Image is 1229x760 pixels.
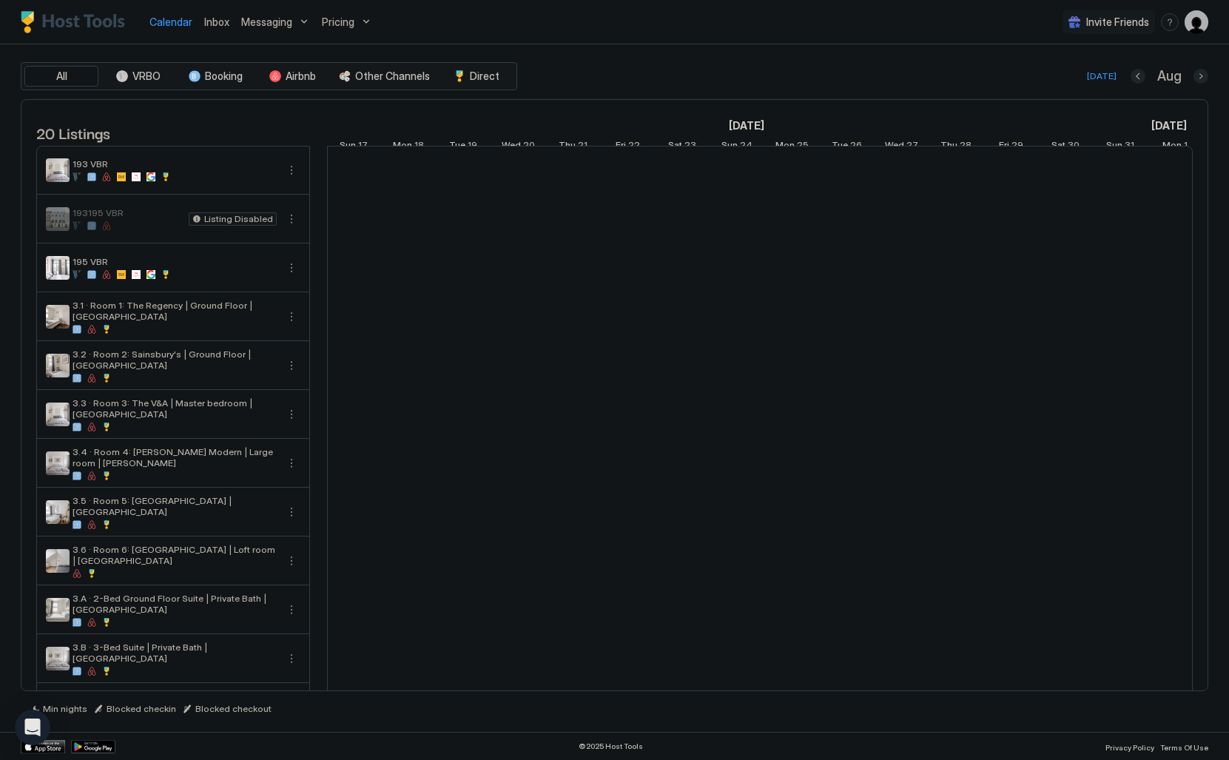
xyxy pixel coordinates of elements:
span: 31 [1125,139,1134,155]
div: listing image [46,403,70,426]
button: More options [283,308,300,326]
a: September 1, 2025 [1159,136,1191,158]
div: listing image [46,647,70,670]
a: Inbox [204,14,229,30]
div: menu [283,454,300,472]
a: August 23, 2025 [664,136,700,158]
div: menu [283,503,300,521]
span: 3.4 · Room 4: [PERSON_NAME] Modern | Large room | [PERSON_NAME] [73,446,277,468]
span: 27 [906,139,918,155]
a: August 18, 2025 [389,136,428,158]
button: All [24,66,98,87]
a: Terms Of Use [1160,739,1208,754]
span: Sun [340,139,356,155]
span: All [56,70,67,83]
span: Other Channels [355,70,430,83]
div: menu [283,601,300,619]
span: 3.2 · Room 2: Sainsbury's | Ground Floor | [GEOGRAPHIC_DATA] [73,349,277,371]
span: Sat [1051,139,1065,155]
span: Sun [721,139,738,155]
div: listing image [46,500,70,524]
div: listing image [46,598,70,622]
div: menu [283,650,300,667]
span: Privacy Policy [1105,743,1154,752]
span: Terms Of Use [1160,743,1208,752]
span: Tue [449,139,465,155]
a: August 29, 2025 [995,136,1027,158]
button: Previous month [1131,69,1145,84]
span: Blocked checkout [195,703,272,714]
span: 21 [578,139,587,155]
span: Tue [832,139,848,155]
div: listing image [46,207,70,231]
span: Direct [470,70,499,83]
span: 3.5 · Room 5: [GEOGRAPHIC_DATA] | [GEOGRAPHIC_DATA] [73,495,277,517]
span: Mon [393,139,412,155]
button: Airbnb [255,66,329,87]
span: 26 [850,139,862,155]
span: 17 [358,139,368,155]
a: August 31, 2025 [1102,136,1138,158]
span: Fri [616,139,626,155]
div: menu [283,308,300,326]
span: 193 VBR [73,158,277,169]
span: 3.A · 2-Bed Ground Floor Suite | Private Bath | [GEOGRAPHIC_DATA] [73,593,277,615]
span: Airbnb [286,70,316,83]
div: App Store [21,740,65,753]
button: Booking [178,66,252,87]
div: menu [1161,13,1179,31]
button: More options [283,406,300,423]
a: August 19, 2025 [445,136,481,158]
div: Open Intercom Messenger [15,710,50,745]
span: Calendar [149,16,192,28]
span: 1 [1184,139,1188,155]
span: Thu [940,139,957,155]
div: menu [283,210,300,228]
button: More options [283,454,300,472]
span: 193195 VBR [73,207,183,218]
div: menu [283,161,300,179]
div: [DATE] [1087,70,1117,83]
button: VRBO [101,66,175,87]
a: Host Tools Logo [21,11,132,33]
button: Next month [1193,69,1208,84]
span: Mon [775,139,795,155]
a: Google Play Store [71,740,115,753]
a: August 28, 2025 [937,136,975,158]
div: tab-group [21,62,517,90]
span: 195 VBR [73,256,277,267]
span: 19 [468,139,477,155]
span: 20 Listings [36,121,110,144]
button: More options [283,503,300,521]
button: [DATE] [1085,67,1119,85]
span: Mon [1162,139,1182,155]
span: 18 [414,139,424,155]
span: Aug [1157,68,1182,85]
a: August 17, 2025 [336,136,371,158]
span: Thu [559,139,576,155]
div: listing image [46,158,70,182]
span: Invite Friends [1086,16,1149,29]
button: More options [283,552,300,570]
span: Sun [1106,139,1122,155]
span: Wed [885,139,904,155]
span: 24 [740,139,752,155]
div: menu [283,357,300,374]
span: 3.3 · Room 3: The V&A | Master bedroom | [GEOGRAPHIC_DATA] [73,397,277,420]
div: menu [283,259,300,277]
button: More options [283,210,300,228]
button: Direct [440,66,514,87]
span: 29 [1011,139,1023,155]
span: Fri [999,139,1009,155]
div: listing image [46,256,70,280]
span: Min nights [43,703,87,714]
button: More options [283,357,300,374]
a: Calendar [149,14,192,30]
div: listing image [46,354,70,377]
a: August 30, 2025 [1048,136,1083,158]
a: Privacy Policy [1105,739,1154,754]
a: August 24, 2025 [718,136,756,158]
span: 30 [1068,139,1080,155]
